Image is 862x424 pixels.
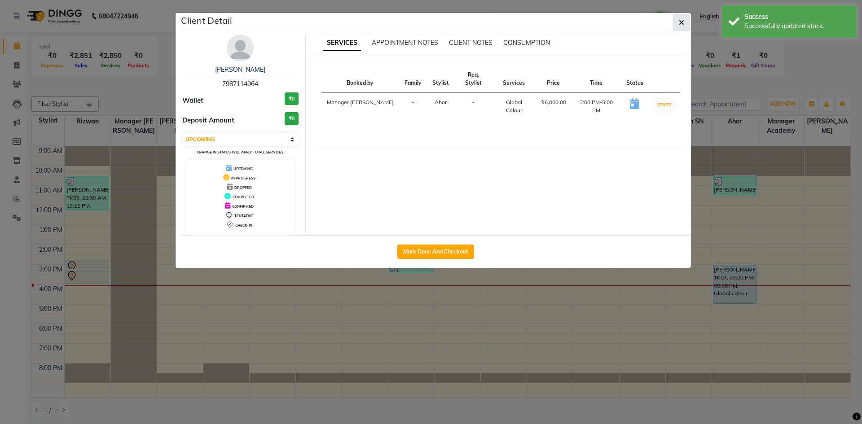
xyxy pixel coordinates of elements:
[215,66,265,74] a: [PERSON_NAME]
[744,12,850,22] div: Success
[222,80,258,88] span: 7987114964
[321,66,399,93] th: Booked by
[399,93,427,120] td: -
[454,66,493,93] th: Req. Stylist
[181,14,232,27] h5: Client Detail
[621,66,649,93] th: Status
[541,98,566,106] div: ₹6,000.00
[572,93,621,120] td: 3:00 PM-5:00 PM
[231,176,255,180] span: IN PROGRESS
[197,150,284,154] small: Change in status will apply to all services.
[233,195,254,199] span: COMPLETED
[399,66,427,93] th: Family
[498,98,530,114] div: Global Colour
[234,185,252,190] span: DROPPED
[182,96,203,106] span: Wallet
[493,66,536,93] th: Services
[321,93,399,120] td: Manager [PERSON_NAME]
[427,66,454,93] th: Stylist
[285,112,299,125] h3: ₹0
[232,204,254,209] span: CONFIRMED
[572,66,621,93] th: Time
[285,92,299,105] h3: ₹0
[233,166,253,171] span: UPCOMING
[744,22,850,31] div: Successfully updated stock.
[227,35,254,61] img: avatar
[234,214,254,218] span: TENTATIVE
[655,99,673,110] button: START
[503,39,550,47] span: CONSUMPTION
[235,223,252,227] span: CHECK-IN
[449,39,493,47] span: CLIENT NOTES
[372,39,438,47] span: APPOINTMENT NOTES
[454,93,493,120] td: -
[182,115,234,126] span: Deposit Amount
[397,245,474,259] button: Mark Done And Checkout
[323,35,361,51] span: SERVICES
[435,99,447,105] span: Ahor
[536,66,572,93] th: Price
